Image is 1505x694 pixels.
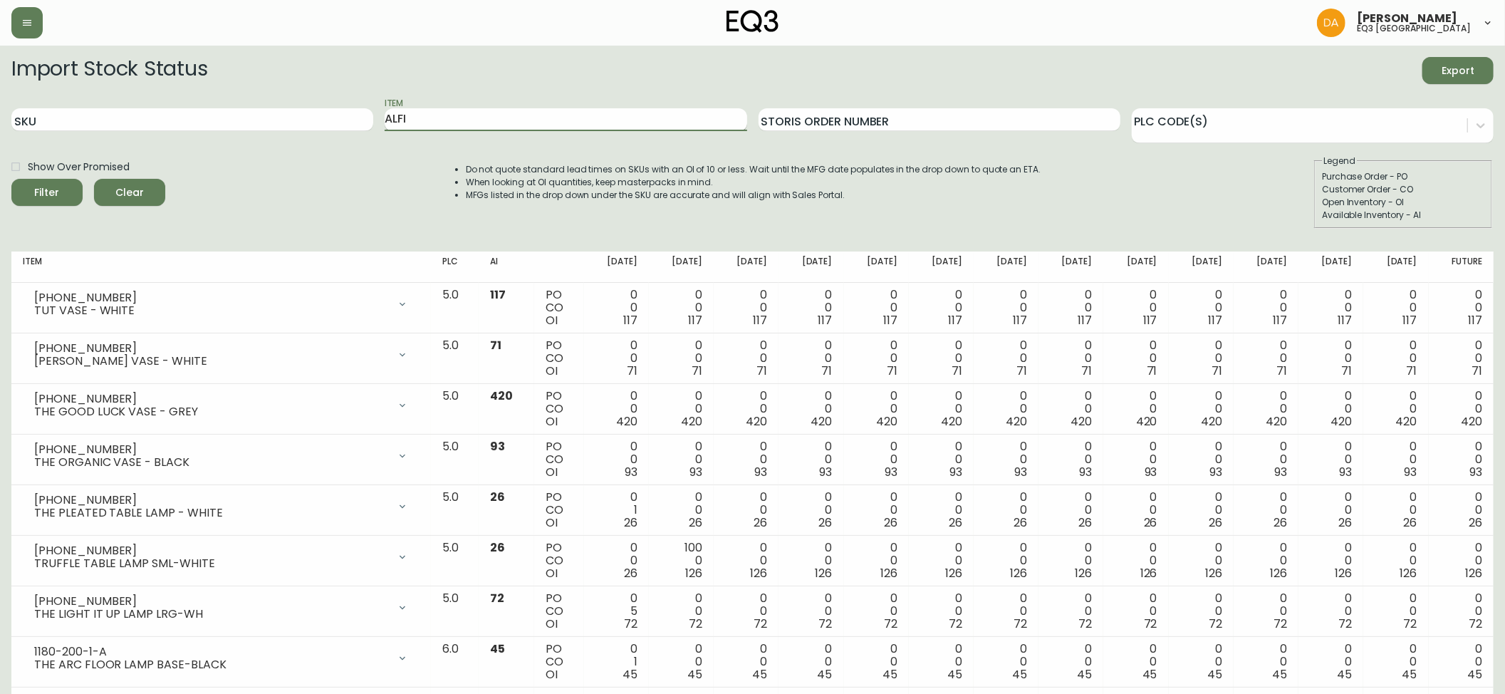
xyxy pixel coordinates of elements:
div: THE PLEATED TABLE LAMP - WHITE [34,507,388,519]
div: 0 0 [1310,643,1352,681]
span: 72 [689,616,702,632]
div: 0 0 [920,440,962,479]
button: Clear [94,179,165,206]
div: 0 0 [1375,440,1417,479]
div: 0 0 [1245,592,1287,631]
span: 126 [1076,565,1093,581]
div: 0 0 [1245,440,1287,479]
div: 0 0 [1440,339,1482,378]
span: 71 [1341,363,1352,379]
span: 126 [816,565,833,581]
div: 0 0 [920,491,962,529]
span: 126 [1140,565,1157,581]
div: 0 0 [985,289,1027,327]
div: 0 0 [855,339,897,378]
div: 0 0 [920,643,962,681]
span: 26 [689,514,702,531]
span: 420 [616,413,637,430]
div: 0 0 [660,339,702,378]
div: 0 0 [790,542,832,580]
span: 93 [1469,464,1482,480]
span: 117 [1078,312,1093,328]
span: 126 [685,565,702,581]
div: Customer Order - CO [1322,183,1484,196]
span: 126 [1010,565,1027,581]
span: 26 [949,514,962,531]
div: 0 0 [790,592,832,631]
div: Available Inventory - AI [1322,209,1484,222]
div: 0 0 [1310,339,1352,378]
span: 117 [753,312,767,328]
div: [PHONE_NUMBER]THE ORGANIC VASE - BLACK [23,440,420,472]
div: 0 0 [1245,289,1287,327]
div: 0 0 [1375,592,1417,631]
span: 420 [1266,413,1287,430]
th: [DATE] [1363,252,1428,283]
span: 93 [1405,464,1417,480]
span: 26 [1209,514,1222,531]
th: [DATE] [909,252,974,283]
span: 72 [1469,616,1482,632]
div: 0 0 [1440,390,1482,428]
div: 0 0 [790,390,832,428]
div: 0 0 [855,592,897,631]
div: TRUFFLE TABLE LAMP SML-WHITE [34,557,388,570]
span: 420 [1396,413,1417,430]
span: 420 [490,388,513,404]
th: [DATE] [714,252,778,283]
span: 93 [1145,464,1157,480]
div: 0 0 [855,491,897,529]
div: PO CO [546,491,572,529]
span: 126 [1270,565,1287,581]
div: 0 0 [1375,542,1417,580]
div: 0 0 [660,592,702,631]
div: 0 0 [790,491,832,529]
legend: Legend [1322,155,1357,167]
div: 0 0 [1375,289,1417,327]
div: 0 0 [1245,339,1287,378]
span: 420 [746,413,767,430]
span: 71 [1212,363,1222,379]
div: 0 0 [855,542,897,580]
div: 0 0 [1310,440,1352,479]
div: 0 0 [985,491,1027,529]
div: 0 0 [660,440,702,479]
span: 93 [1274,464,1287,480]
span: OI [546,616,558,632]
div: 0 0 [725,491,767,529]
div: 0 0 [1050,440,1092,479]
div: TUT VASE - WHITE [34,304,388,317]
span: 420 [1006,413,1027,430]
div: 0 0 [1115,643,1157,681]
div: 0 1 [595,491,637,529]
div: 0 0 [1310,390,1352,428]
span: 126 [1465,565,1482,581]
span: 26 [624,514,637,531]
div: [PHONE_NUMBER] [34,494,388,507]
span: 93 [754,464,767,480]
div: 0 0 [855,643,897,681]
th: [DATE] [778,252,843,283]
img: logo [727,10,779,33]
span: 93 [490,438,505,455]
th: [DATE] [1298,252,1363,283]
h5: eq3 [GEOGRAPHIC_DATA] [1357,24,1471,33]
span: 117 [948,312,962,328]
td: 6.0 [431,637,479,688]
div: 0 0 [1375,491,1417,529]
span: 93 [1080,464,1093,480]
div: 0 0 [595,542,637,580]
div: 0 0 [985,643,1027,681]
div: [PHONE_NUMBER] [34,291,388,304]
div: 0 0 [725,440,767,479]
button: Export [1422,57,1494,84]
span: 71 [822,363,833,379]
div: THE GOOD LUCK VASE - GREY [34,405,388,418]
div: 0 0 [1180,491,1222,529]
div: 0 0 [1180,542,1222,580]
div: [PHONE_NUMBER][PERSON_NAME] VASE - WHITE [23,339,420,371]
span: 71 [1147,363,1157,379]
span: 71 [887,363,897,379]
th: AI [479,252,534,283]
li: When looking at OI quantities, keep masterpacks in mind. [466,176,1041,189]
